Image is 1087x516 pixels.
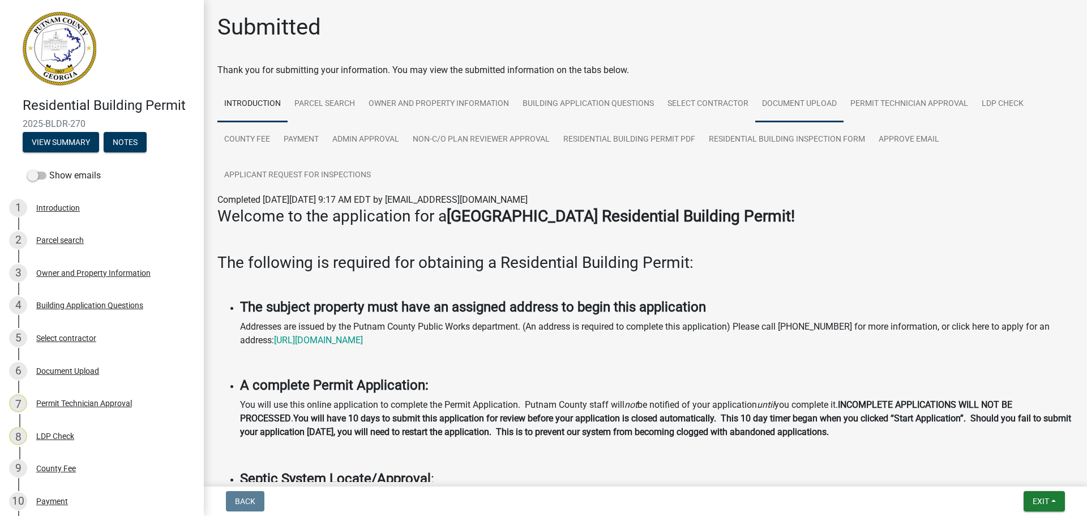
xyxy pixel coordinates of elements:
a: Owner and Property Information [362,86,516,122]
button: Exit [1024,491,1065,511]
label: Show emails [27,169,101,182]
a: Parcel search [288,86,362,122]
div: LDP Check [36,432,74,440]
a: Payment [277,122,326,158]
i: not [624,399,637,410]
i: until [757,399,774,410]
a: Select contractor [661,86,755,122]
h4: : [240,471,1073,487]
wm-modal-confirm: Summary [23,138,99,147]
a: Non-C/O Plan Reviewer Approval [406,122,557,158]
a: Residential Building Inspection Form [702,122,872,158]
button: View Summary [23,132,99,152]
button: Notes [104,132,147,152]
strong: The subject property must have an assigned address to begin this application [240,299,706,315]
div: 3 [9,264,27,282]
a: Residential Building Permit PDF [557,122,702,158]
a: Admin Approval [326,122,406,158]
div: Building Application Questions [36,301,143,309]
div: 10 [9,492,27,510]
a: LDP Check [975,86,1030,122]
div: 5 [9,329,27,347]
button: Back [226,491,264,511]
h3: The following is required for obtaining a Residential Building Permit: [217,253,1073,272]
h3: Welcome to the application for a [217,207,1073,226]
div: 9 [9,459,27,477]
div: Permit Technician Approval [36,399,132,407]
strong: A complete Permit Application: [240,377,429,393]
span: Completed [DATE][DATE] 9:17 AM EDT by [EMAIL_ADDRESS][DOMAIN_NAME] [217,194,528,205]
div: Owner and Property Information [36,269,151,277]
div: County Fee [36,464,76,472]
span: 2025-BLDR-270 [23,118,181,129]
strong: Septic System Locate/Approval [240,471,431,487]
a: Building Application Questions [516,86,661,122]
div: 4 [9,296,27,314]
a: County Fee [217,122,277,158]
h4: Residential Building Permit [23,97,195,114]
p: Addresses are issued by the Putnam County Public Works department. (An address is required to com... [240,320,1073,347]
a: Document Upload [755,86,844,122]
div: Select contractor [36,334,96,342]
p: You will use this online application to complete the Permit Application. Putnam County staff will... [240,398,1073,439]
div: 1 [9,199,27,217]
div: 8 [9,427,27,445]
div: 2 [9,231,27,249]
span: Back [235,497,255,506]
a: Approve Email [872,122,946,158]
div: Payment [36,497,68,505]
a: Applicant Request for Inspections [217,157,378,194]
div: Parcel search [36,236,84,244]
h1: Submitted [217,14,321,41]
img: Putnam County, Georgia [23,12,96,86]
div: 6 [9,362,27,380]
strong: [GEOGRAPHIC_DATA] Residential Building Permit! [447,207,795,225]
div: Document Upload [36,367,99,375]
strong: You will have 10 days to submit this application for review before your application is closed aut... [240,413,1071,437]
div: Thank you for submitting your information. You may view the submitted information on the tabs below. [217,63,1073,77]
a: Permit Technician Approval [844,86,975,122]
div: 7 [9,394,27,412]
span: Exit [1033,497,1049,506]
div: Introduction [36,204,80,212]
a: Introduction [217,86,288,122]
wm-modal-confirm: Notes [104,138,147,147]
a: [URL][DOMAIN_NAME] [274,335,363,346]
strong: INCOMPLETE APPLICATIONS WILL NOT BE PROCESSED [240,399,1012,424]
